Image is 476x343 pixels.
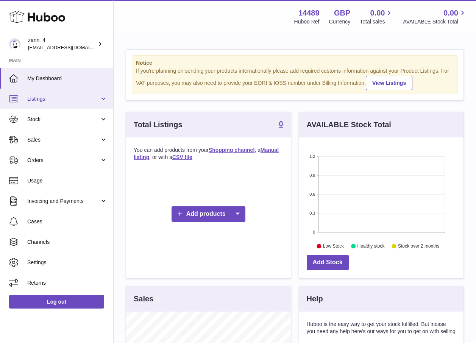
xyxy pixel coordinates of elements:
[307,321,456,335] p: Huboo is the easy way to get your stock fulfilled. But incase you need any help here's our ways f...
[27,177,108,184] span: Usage
[366,76,412,90] a: View Listings
[307,294,323,304] h3: Help
[27,259,108,266] span: Settings
[323,243,344,249] text: Low Stock
[27,198,100,205] span: Invoicing and Payments
[307,255,349,270] a: Add Stock
[360,18,393,25] span: Total sales
[134,147,283,161] p: You can add products from your , a , or with a .
[27,279,108,287] span: Returns
[27,239,108,246] span: Channels
[403,8,467,25] a: 0.00 AVAILABLE Stock Total
[298,8,320,18] strong: 14489
[279,120,283,128] strong: 0
[27,116,100,123] span: Stock
[27,157,100,164] span: Orders
[279,120,283,129] a: 0
[334,8,350,18] strong: GBP
[134,147,279,160] a: Manual listing
[370,8,385,18] span: 0.00
[136,59,454,67] strong: Notice
[313,230,315,234] text: 0
[329,18,351,25] div: Currency
[134,120,183,130] h3: Total Listings
[357,243,385,249] text: Healthy stock
[28,37,96,51] div: zann_4
[134,294,153,304] h3: Sales
[307,120,391,130] h3: AVAILABLE Stock Total
[309,211,315,215] text: 0.3
[27,95,100,103] span: Listings
[209,147,254,153] a: Shopping channel
[172,154,192,160] a: CSV file
[398,243,439,249] text: Stock over 2 months
[27,218,108,225] span: Cases
[9,38,20,50] img: samirazannatul0@gmail.com
[27,136,100,143] span: Sales
[403,18,467,25] span: AVAILABLE Stock Total
[136,67,454,90] div: If you're planning on sending your products internationally please add required customs informati...
[28,44,111,50] span: [EMAIL_ADDRESS][DOMAIN_NAME]
[443,8,458,18] span: 0.00
[309,192,315,196] text: 0.6
[309,154,315,159] text: 1.2
[172,206,245,222] a: Add products
[294,18,320,25] div: Huboo Ref
[9,295,104,309] a: Log out
[360,8,393,25] a: 0.00 Total sales
[27,75,108,82] span: My Dashboard
[309,173,315,178] text: 0.9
